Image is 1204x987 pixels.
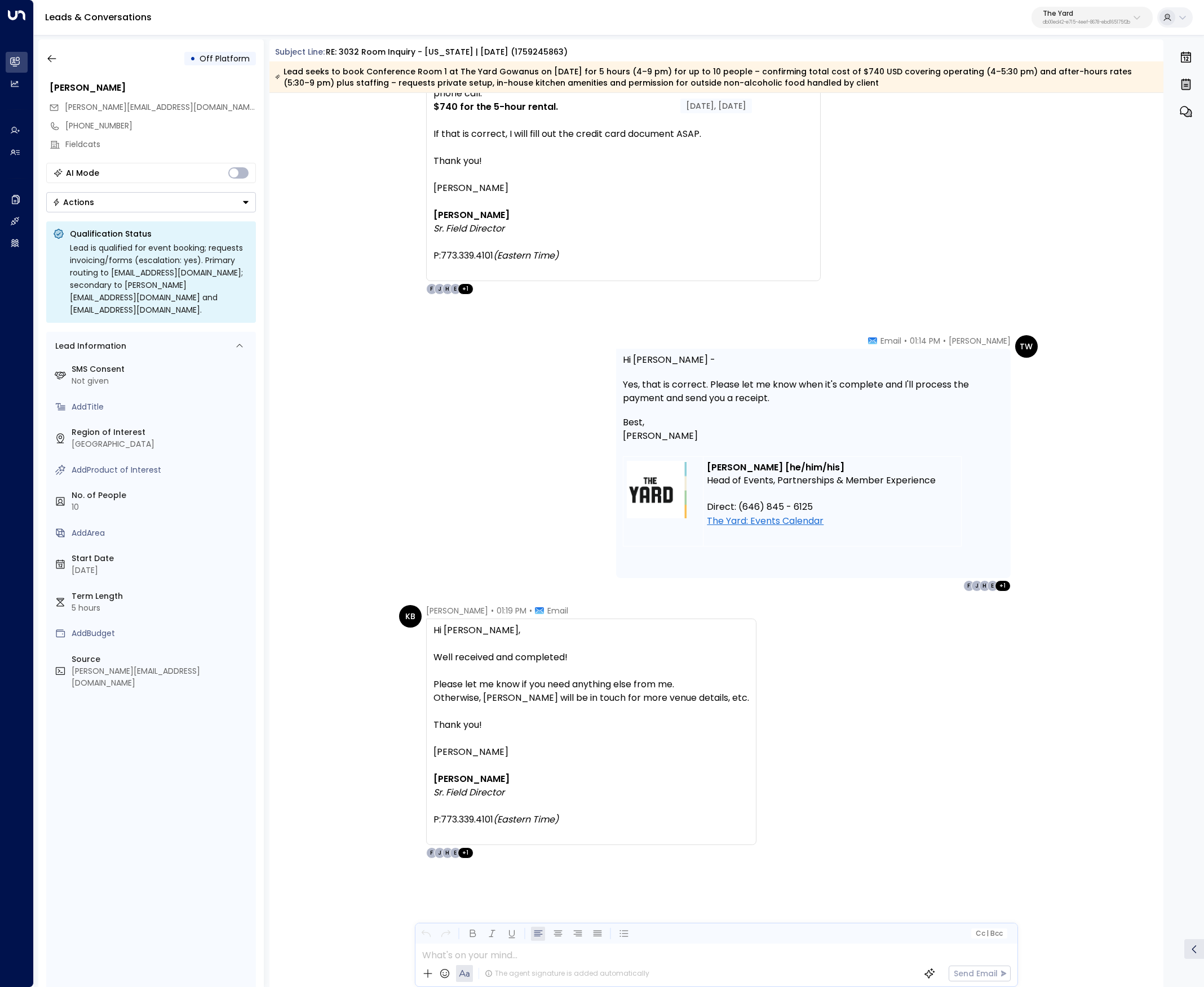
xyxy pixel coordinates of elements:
[433,127,701,141] span: If that is correct, I will fill out the credit card document ASAP.
[995,580,1011,592] div: + 1
[623,416,1004,429] div: Best,
[707,513,824,529] a: The Yard: Events Calendar
[458,283,473,295] div: + 1
[46,192,256,212] button: Actions
[275,66,1157,88] div: Lead seeks to book Conference Room 1 at The Yard Gowanus on [DATE] for 5 hours (4–9 pm) for up to...
[433,678,749,705] span: Please let me know if you need anything else from me. Otherwise, [PERSON_NAME] will be in touch f...
[493,813,559,826] i: (Eastern Time)
[949,335,1011,346] span: [PERSON_NAME]
[72,527,251,539] div: AddArea
[72,564,251,576] div: [DATE]
[433,208,510,222] span: [PERSON_NAME]
[987,580,998,592] div: E
[442,283,453,295] div: H
[707,461,844,474] span: [PERSON_NAME] [he/him/his]
[51,340,126,352] div: Lead Information
[458,847,473,859] div: + 1
[200,53,250,64] span: Off Platform
[426,283,437,295] div: F
[72,438,251,450] div: [GEOGRAPHIC_DATA]
[880,335,901,346] span: Email
[491,605,494,616] span: •
[963,580,975,592] div: F
[493,249,559,262] i: (Eastern Time)
[433,813,441,826] span: P:
[433,222,504,235] span: Sr. Field Director
[72,490,251,501] label: No. of People
[72,426,251,438] label: Region of Interest
[433,745,508,759] span: [PERSON_NAME]
[904,335,907,346] span: •
[70,228,249,239] p: Qualification Status
[65,101,256,113] span: felisa@fieldcats.com
[399,605,422,628] div: KB
[46,192,256,212] div: Button group with a nested menu
[433,718,482,732] span: Thank you!
[66,167,99,179] div: AI Mode
[419,927,433,941] button: Undo
[943,335,946,346] span: •
[65,139,256,150] div: Fieldcats
[442,847,453,859] div: H
[275,46,325,57] span: Subject Line:
[50,81,256,95] div: [PERSON_NAME]
[450,847,461,859] div: E
[707,474,936,487] span: Head of Events, Partnerships & Member Experience
[439,927,453,941] button: Redo
[433,249,441,263] span: P:
[1032,7,1153,28] button: The Yarddb00ed42-e715-4eef-8678-ebd165175f2b
[433,786,504,799] span: Sr. Field Director
[433,168,508,195] span: [PERSON_NAME]
[433,772,510,786] span: [PERSON_NAME]
[72,653,251,665] label: Source
[529,605,532,616] span: •
[72,401,251,413] div: AddTitle
[72,501,251,513] div: 10
[70,242,249,316] div: Lead is qualified for event booking; requests invoicing/forms (escalation: yes). Primary routing ...
[72,375,251,387] div: Not given
[623,378,1004,405] div: Yes, that is correct. Please let me know when it's complete and I'll process the payment and send...
[971,928,1007,939] button: Cc|Bcc
[433,624,520,637] span: Hi [PERSON_NAME],
[623,353,1004,367] div: Hi [PERSON_NAME] -
[45,11,152,24] a: Leads & Conversations
[326,46,568,58] div: RE: 3032 Room Inquiry - [US_STATE] | [DATE] (1759245863)
[190,48,196,69] div: •
[979,580,990,592] div: H
[72,602,251,614] div: 5 hours
[1043,10,1130,17] p: The Yard
[72,464,251,476] div: AddProduct of Interest
[485,968,649,979] div: The agent signature is added automatically
[707,500,813,513] span: Direct: (646) 845 - 6125
[497,605,526,616] span: 01:19 PM
[426,605,488,616] span: [PERSON_NAME]
[52,197,94,207] div: Actions
[975,930,1002,937] span: Cc Bcc
[1015,335,1038,358] div: TW
[910,335,940,346] span: 01:14 PM
[72,553,251,564] label: Start Date
[426,847,437,859] div: F
[72,628,251,639] div: AddBudget
[433,154,482,168] span: Thank you!
[1043,20,1130,25] p: db00ed42-e715-4eef-8678-ebd165175f2b
[434,283,445,295] div: J
[434,847,445,859] div: J
[441,235,559,263] span: 773.339.4101
[433,651,568,664] span: Well received and completed!
[680,99,752,113] div: [DATE], [DATE]
[72,590,251,602] label: Term Length
[627,461,687,521] img: AD_4nXeMHY7ebAkuqIfFBDrm0CifeRVmEppGKPm_8qXTuryRLDRKrXeAHELaOQQYUMMyOAr6wtxQrzydfTmqfvOU8qSof69hg...
[72,665,251,689] div: [PERSON_NAME][EMAIL_ADDRESS][DOMAIN_NAME]
[441,799,559,826] span: 773.339.4101
[450,283,461,295] div: E
[971,580,982,592] div: J
[72,363,251,375] label: SMS Consent
[65,101,257,113] span: [PERSON_NAME][EMAIL_ADDRESS][DOMAIN_NAME]
[65,120,256,132] div: [PHONE_NUMBER]
[986,930,989,937] span: |
[623,429,1004,443] div: [PERSON_NAME]
[547,605,568,616] span: Email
